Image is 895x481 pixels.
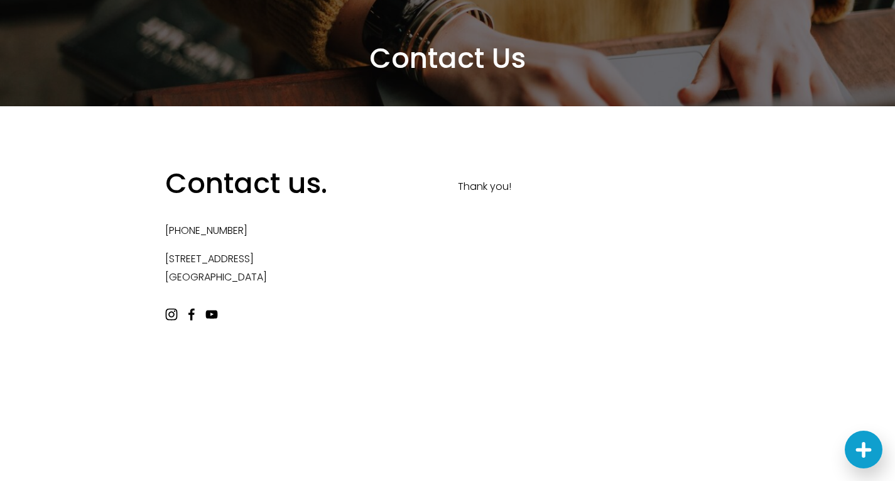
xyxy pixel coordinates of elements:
a: Instagram [165,308,178,321]
p: [PHONE_NUMBER] [165,222,388,240]
div: Thank you! [458,178,730,196]
a: YouTube [205,308,218,321]
h2: Contact us. [165,165,388,202]
a: Facebook [185,308,198,321]
h2: Contact Us [165,40,730,77]
p: [STREET_ADDRESS] [GEOGRAPHIC_DATA] [165,250,388,287]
